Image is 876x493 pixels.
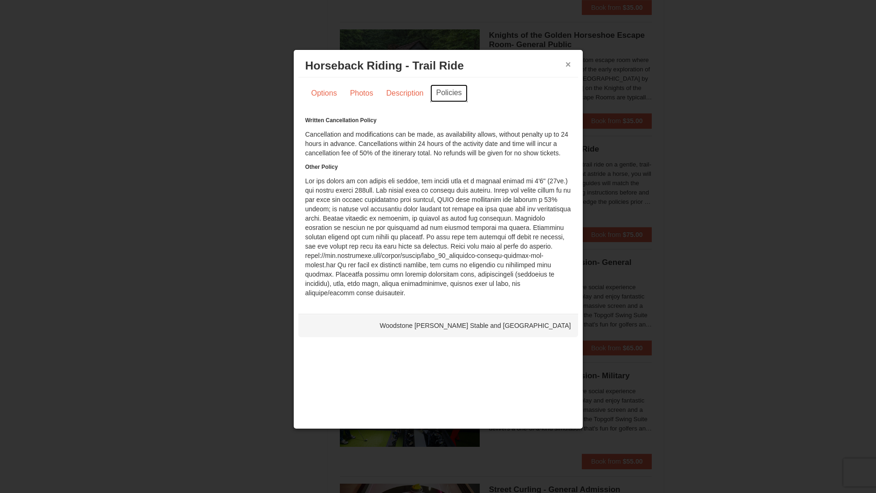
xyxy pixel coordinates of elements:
div: Cancellation and modifications can be made, as availability allows, without penalty up to 24 hour... [305,116,571,298]
h3: Horseback Riding - Trail Ride [305,59,571,73]
h6: Other Policy [305,162,571,172]
a: Policies [430,84,467,102]
a: Description [380,84,429,102]
div: Woodstone [PERSON_NAME] Stable and [GEOGRAPHIC_DATA] [298,314,578,337]
h6: Written Cancellation Policy [305,116,571,125]
a: Photos [344,84,379,102]
button: × [566,60,571,69]
a: Options [305,84,343,102]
